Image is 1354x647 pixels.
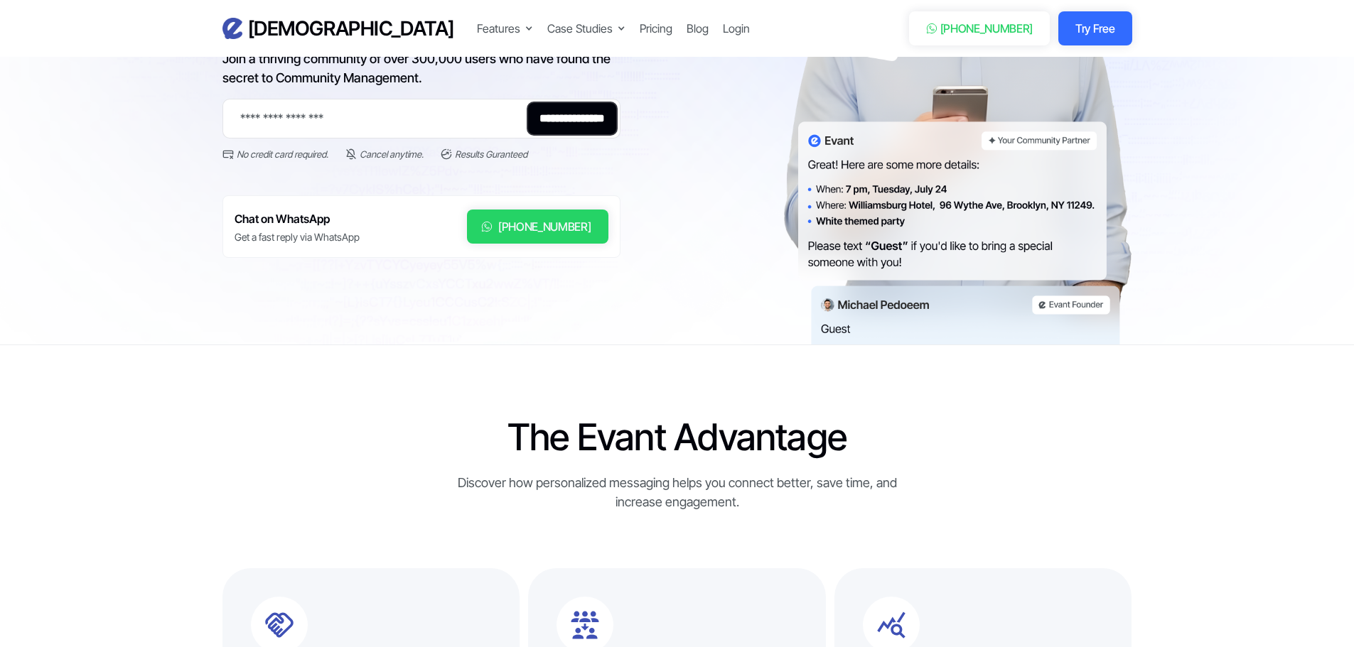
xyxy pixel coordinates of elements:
[441,473,913,511] div: Discover how personalized messaging helps you connect better, save time, and increase engagement.
[547,20,613,37] div: Case Studies
[547,20,625,37] div: Case Studies
[222,99,620,161] form: Email Form 2
[222,16,454,41] a: home
[360,147,424,161] div: Cancel anytime.
[477,20,533,37] div: Features
[235,210,360,229] h6: Chat on WhatsApp
[909,11,1051,45] a: [PHONE_NUMBER]
[237,147,328,161] div: No credit card required.
[687,20,709,37] a: Blog
[1058,11,1132,45] a: Try Free
[640,20,672,37] a: Pricing
[248,16,454,41] h3: [DEMOGRAPHIC_DATA]
[467,210,608,244] a: [PHONE_NUMBER]
[940,20,1033,37] div: [PHONE_NUMBER]
[441,416,913,459] h2: The Evant Advantage
[235,230,360,244] div: Get a fast reply via WhatsApp
[498,218,591,235] div: [PHONE_NUMBER]
[723,20,750,37] a: Login
[455,147,527,161] div: Results Guranteed
[477,20,520,37] div: Features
